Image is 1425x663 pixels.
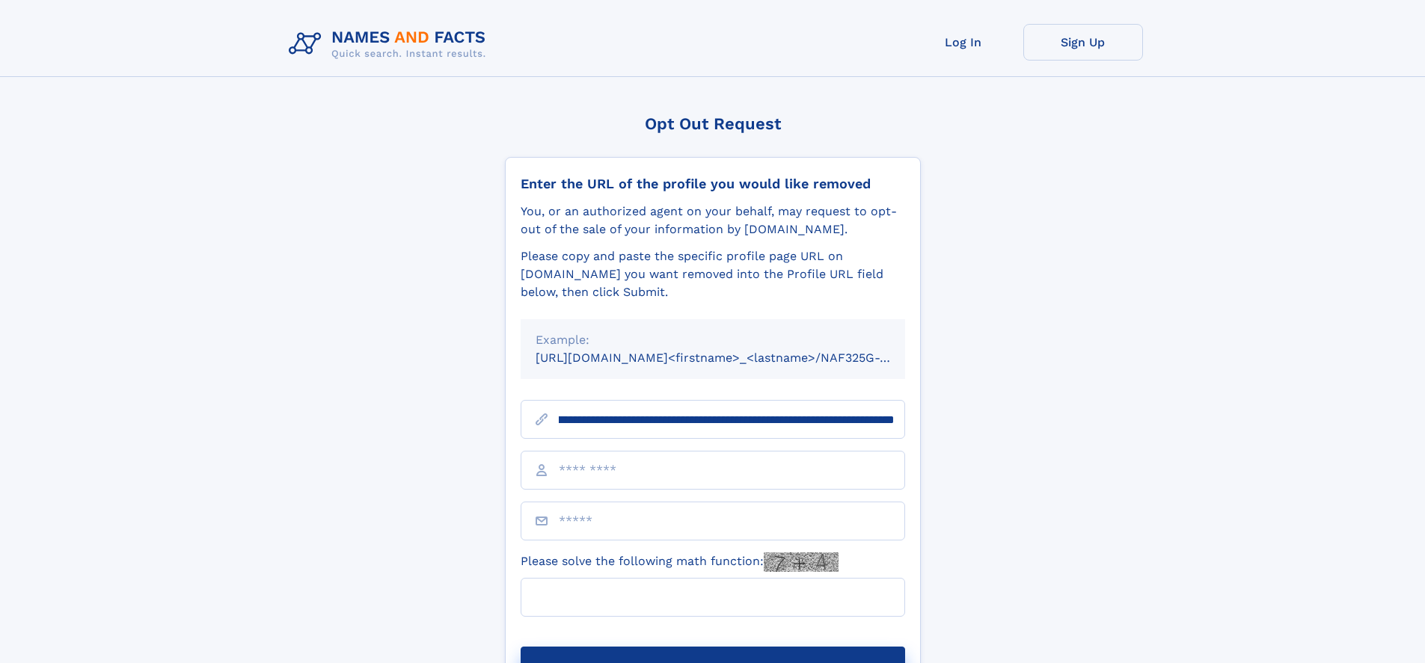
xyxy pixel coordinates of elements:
[536,351,934,365] small: [URL][DOMAIN_NAME]<firstname>_<lastname>/NAF325G-xxxxxxxx
[283,24,498,64] img: Logo Names and Facts
[904,24,1023,61] a: Log In
[521,247,905,301] div: Please copy and paste the specific profile page URL on [DOMAIN_NAME] you want removed into the Pr...
[521,552,839,572] label: Please solve the following math function:
[536,331,890,349] div: Example:
[521,203,905,238] div: You, or an authorized agent on your behalf, may request to opt-out of the sale of your informatio...
[1023,24,1143,61] a: Sign Up
[505,114,921,133] div: Opt Out Request
[521,176,905,192] div: Enter the URL of the profile you would like removed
